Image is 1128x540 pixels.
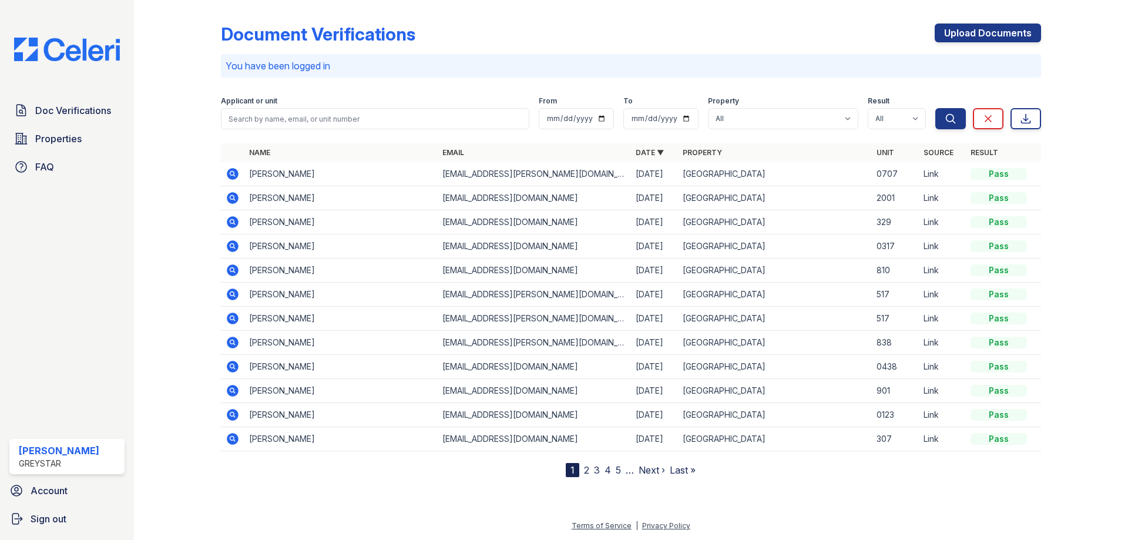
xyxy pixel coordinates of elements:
div: 1 [566,463,579,477]
td: [GEOGRAPHIC_DATA] [678,331,871,355]
td: [PERSON_NAME] [244,186,438,210]
a: Email [442,148,464,157]
td: [PERSON_NAME] [244,210,438,234]
div: | [636,521,638,530]
a: 3 [594,464,600,476]
td: 517 [872,307,919,331]
td: 0438 [872,355,919,379]
a: Privacy Policy [642,521,690,530]
div: Pass [971,385,1027,397]
td: [DATE] [631,307,678,331]
a: Properties [9,127,125,150]
td: 517 [872,283,919,307]
td: Link [919,307,966,331]
td: [EMAIL_ADDRESS][DOMAIN_NAME] [438,355,631,379]
div: Pass [971,240,1027,252]
div: Pass [971,192,1027,204]
td: [EMAIL_ADDRESS][DOMAIN_NAME] [438,259,631,283]
div: Pass [971,337,1027,348]
td: [DATE] [631,403,678,427]
td: [PERSON_NAME] [244,234,438,259]
a: Account [5,479,129,502]
a: Sign out [5,507,129,531]
td: [DATE] [631,379,678,403]
label: From [539,96,557,106]
div: Pass [971,216,1027,228]
td: [PERSON_NAME] [244,355,438,379]
div: Pass [971,409,1027,421]
a: Next › [639,464,665,476]
td: [PERSON_NAME] [244,403,438,427]
td: [DATE] [631,355,678,379]
label: To [623,96,633,106]
div: Greystar [19,458,99,469]
td: [GEOGRAPHIC_DATA] [678,403,871,427]
a: 2 [584,464,589,476]
td: 0317 [872,234,919,259]
td: [DATE] [631,186,678,210]
td: [PERSON_NAME] [244,427,438,451]
td: Link [919,234,966,259]
td: Link [919,259,966,283]
span: … [626,463,634,477]
td: [EMAIL_ADDRESS][DOMAIN_NAME] [438,379,631,403]
a: FAQ [9,155,125,179]
a: Terms of Service [572,521,632,530]
div: Pass [971,264,1027,276]
td: Link [919,162,966,186]
a: Result [971,148,998,157]
td: [PERSON_NAME] [244,331,438,355]
td: 0123 [872,403,919,427]
span: FAQ [35,160,54,174]
td: [PERSON_NAME] [244,283,438,307]
td: [EMAIL_ADDRESS][DOMAIN_NAME] [438,403,631,427]
td: [DATE] [631,259,678,283]
div: [PERSON_NAME] [19,444,99,458]
td: [GEOGRAPHIC_DATA] [678,234,871,259]
a: Unit [877,148,894,157]
td: Link [919,379,966,403]
div: Pass [971,168,1027,180]
td: [EMAIL_ADDRESS][DOMAIN_NAME] [438,186,631,210]
td: [DATE] [631,427,678,451]
a: Doc Verifications [9,99,125,122]
td: [GEOGRAPHIC_DATA] [678,210,871,234]
label: Applicant or unit [221,96,277,106]
td: [GEOGRAPHIC_DATA] [678,283,871,307]
p: You have been logged in [226,59,1036,73]
a: Last » [670,464,696,476]
td: [GEOGRAPHIC_DATA] [678,186,871,210]
a: Property [683,148,722,157]
td: Link [919,427,966,451]
input: Search by name, email, or unit number [221,108,529,129]
a: Name [249,148,270,157]
td: [DATE] [631,234,678,259]
td: 329 [872,210,919,234]
td: 901 [872,379,919,403]
td: [DATE] [631,162,678,186]
td: [GEOGRAPHIC_DATA] [678,307,871,331]
td: [PERSON_NAME] [244,379,438,403]
td: [DATE] [631,283,678,307]
span: Doc Verifications [35,103,111,118]
a: Source [924,148,954,157]
td: 838 [872,331,919,355]
td: [GEOGRAPHIC_DATA] [678,259,871,283]
td: [EMAIL_ADDRESS][PERSON_NAME][DOMAIN_NAME] [438,307,631,331]
td: 2001 [872,186,919,210]
td: [EMAIL_ADDRESS][DOMAIN_NAME] [438,234,631,259]
td: [EMAIL_ADDRESS][PERSON_NAME][DOMAIN_NAME] [438,162,631,186]
td: Link [919,210,966,234]
td: [EMAIL_ADDRESS][PERSON_NAME][DOMAIN_NAME] [438,331,631,355]
a: Date ▼ [636,148,664,157]
iframe: chat widget [1079,493,1116,528]
td: Link [919,355,966,379]
td: Link [919,283,966,307]
td: [EMAIL_ADDRESS][DOMAIN_NAME] [438,427,631,451]
td: 307 [872,427,919,451]
td: 810 [872,259,919,283]
td: 0707 [872,162,919,186]
div: Pass [971,433,1027,445]
span: Account [31,484,68,498]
